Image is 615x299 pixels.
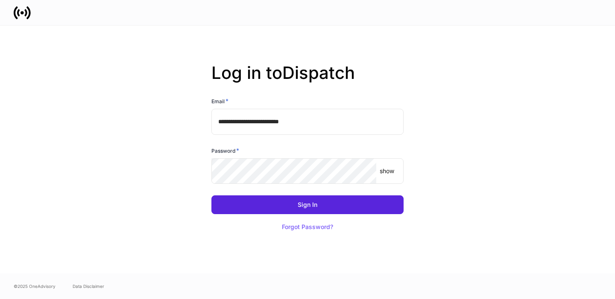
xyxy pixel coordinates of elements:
[282,224,333,230] div: Forgot Password?
[211,195,404,214] button: Sign In
[380,167,394,175] p: show
[14,283,56,290] span: © 2025 OneAdvisory
[73,283,104,290] a: Data Disclaimer
[271,218,344,236] button: Forgot Password?
[298,202,317,208] div: Sign In
[211,146,239,155] h6: Password
[211,63,404,97] h2: Log in to Dispatch
[211,97,228,105] h6: Email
